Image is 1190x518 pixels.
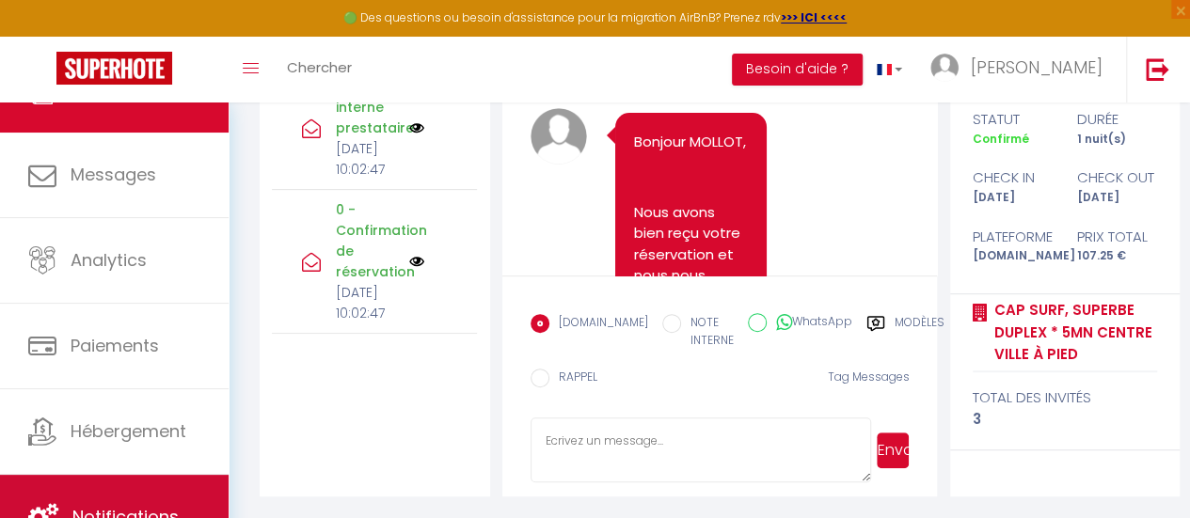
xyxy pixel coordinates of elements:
[71,334,159,357] span: Paiements
[336,138,397,180] p: [DATE] 10:02:47
[1065,189,1169,207] div: [DATE]
[336,199,397,282] p: 0 - Confirmation de réservation
[988,299,1157,366] a: CAP SURF, Superbe Duplex * 5mn centre ville à pied
[960,247,1065,265] div: [DOMAIN_NAME]
[71,248,147,272] span: Analytics
[930,54,959,82] img: ...
[71,163,156,186] span: Messages
[409,254,424,269] img: NO IMAGE
[781,9,847,25] a: >>> ICI <<<<
[1065,131,1169,149] div: 1 nuit(s)
[767,313,852,334] label: WhatsApp
[877,432,909,468] button: Envoyer
[681,314,734,350] label: NOTE INTERNE
[409,120,424,135] img: NO IMAGE
[273,37,366,102] a: Chercher
[960,108,1065,131] div: statut
[1065,226,1169,248] div: Prix total
[960,166,1065,189] div: check in
[549,369,597,389] label: RAPPEL
[973,131,1029,147] span: Confirmé
[1065,247,1169,265] div: 107.25 €
[71,419,186,443] span: Hébergement
[1065,108,1169,131] div: durée
[960,226,1065,248] div: Plateforme
[1065,166,1169,189] div: check out
[56,52,172,85] img: Super Booking
[336,76,397,138] p: Notification interne prestataire
[916,37,1126,102] a: ... [PERSON_NAME]
[634,132,748,153] p: Bonjour MOLLOT,
[973,408,1157,431] div: 3
[732,54,863,86] button: Besoin d'aide ?
[1146,57,1169,81] img: logout
[827,369,909,385] span: Tag Messages
[549,314,648,335] label: [DOMAIN_NAME]
[973,386,1157,409] div: total des invités
[287,57,352,77] span: Chercher
[336,282,397,323] p: [DATE] 10:02:47
[531,108,587,165] img: avatar.png
[971,55,1103,79] span: [PERSON_NAME]
[960,189,1065,207] div: [DATE]
[895,314,944,353] label: Modèles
